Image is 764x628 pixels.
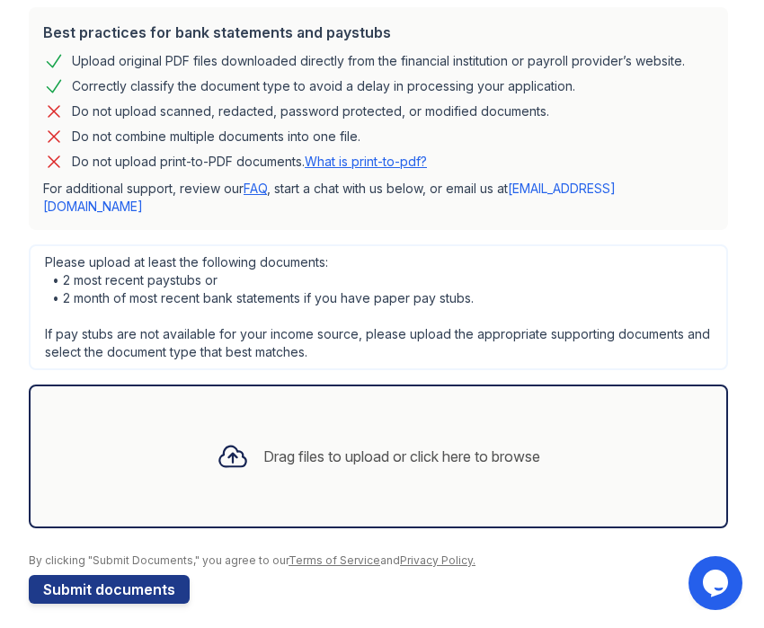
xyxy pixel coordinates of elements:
p: For additional support, review our , start a chat with us below, or email us at [43,180,714,216]
a: Terms of Service [289,553,380,567]
iframe: chat widget [688,556,746,610]
div: Drag files to upload or click here to browse [263,446,540,467]
div: Please upload at least the following documents: • 2 most recent paystubs or • 2 month of most rec... [29,244,728,370]
button: Submit documents [29,575,190,604]
a: [EMAIL_ADDRESS][DOMAIN_NAME] [43,181,616,214]
a: Privacy Policy. [400,553,475,567]
div: Do not upload scanned, redacted, password protected, or modified documents. [72,101,549,122]
div: Best practices for bank statements and paystubs [43,22,714,43]
div: Upload original PDF files downloaded directly from the financial institution or payroll provider’... [72,50,685,72]
a: FAQ [244,181,267,196]
div: By clicking "Submit Documents," you agree to our and [29,553,735,568]
div: Correctly classify the document type to avoid a delay in processing your application. [72,75,575,97]
div: Do not combine multiple documents into one file. [72,126,360,147]
p: Do not upload print-to-PDF documents. [72,153,427,171]
a: What is print-to-pdf? [305,154,427,169]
